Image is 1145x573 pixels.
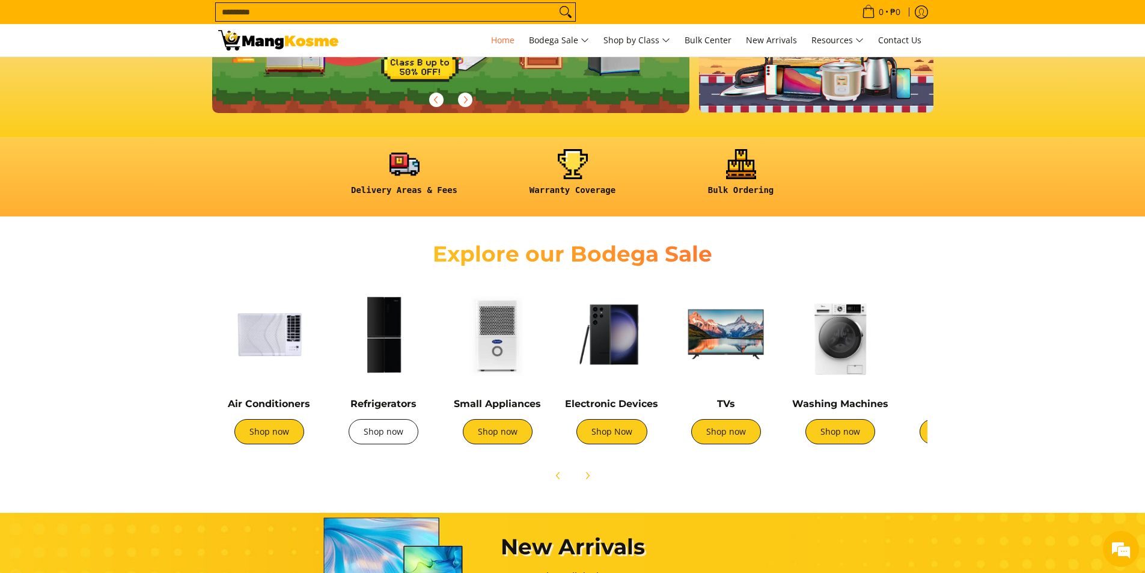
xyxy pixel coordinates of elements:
[811,33,864,48] span: Resources
[485,24,521,57] a: Home
[574,462,600,489] button: Next
[176,370,218,387] em: Submit
[197,6,226,35] div: Minimize live chat window
[423,87,450,113] button: Previous
[495,149,651,205] a: <h6><strong>Warranty Coverage</strong></h6>
[6,328,229,370] textarea: Type your message and click 'Submit'
[463,419,533,444] a: Shop now
[597,24,676,57] a: Shop by Class
[679,24,737,57] a: Bulk Center
[332,283,435,385] img: Refrigerators
[920,419,989,444] a: Shop now
[877,8,885,16] span: 0
[691,419,761,444] a: Shop now
[228,398,310,409] a: Air Conditioners
[675,283,777,385] img: TVs
[663,149,819,205] a: <h6><strong>Bulk Ordering</strong></h6>
[685,34,731,46] span: Bulk Center
[789,283,891,385] img: Washing Machines
[740,24,803,57] a: New Arrivals
[717,398,735,409] a: TVs
[878,34,921,46] span: Contact Us
[350,398,417,409] a: Refrigerators
[350,24,927,57] nav: Main Menu
[454,398,541,409] a: Small Appliances
[576,419,647,444] a: Shop Now
[603,33,670,48] span: Shop by Class
[746,34,797,46] span: New Arrivals
[234,419,304,444] a: Shop now
[792,398,888,409] a: Washing Machines
[903,283,1006,385] img: Cookers
[218,30,338,51] img: Mang Kosme: Your Home Appliances Warehouse Sale Partner!
[218,283,320,385] img: Air Conditioners
[529,33,589,48] span: Bodega Sale
[805,419,875,444] a: Shop now
[872,24,927,57] a: Contact Us
[447,283,549,385] img: Small Appliances
[523,24,595,57] a: Bodega Sale
[398,241,747,268] h2: Explore our Bodega Sale
[491,34,514,46] span: Home
[349,419,418,444] a: Shop now
[561,283,663,385] img: Electronic Devices
[805,24,870,57] a: Resources
[556,3,575,21] button: Search
[565,398,658,409] a: Electronic Devices
[25,152,210,273] span: We are offline. Please leave us a message.
[858,5,904,19] span: •
[452,87,478,113] button: Next
[545,462,572,489] button: Previous
[63,67,202,83] div: Leave a message
[326,149,483,205] a: <h6><strong>Delivery Areas & Fees</strong></h6>
[888,8,902,16] span: ₱0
